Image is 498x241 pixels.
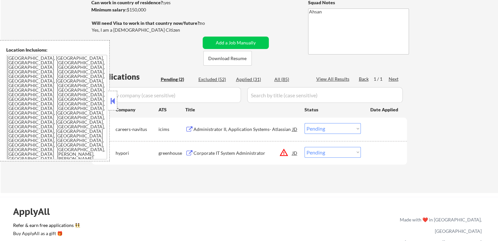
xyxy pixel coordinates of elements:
div: Location Inclusions: [6,47,107,53]
div: Buy ApplyAll as a gift 🎁 [13,231,79,236]
div: Excluded (52) [198,76,231,83]
a: Buy ApplyAll as a gift 🎁 [13,230,79,238]
div: JD [292,147,298,159]
div: View All Results [316,76,351,82]
strong: Will need Visa to work in that country now/future?: [92,20,201,26]
div: no [200,20,218,26]
input: Search by company (case sensitive) [94,87,241,103]
div: ApplyAll [13,206,57,217]
button: warning_amber [279,148,288,157]
strong: Minimum salary: [91,7,127,12]
div: Corporate IT System Administrator [194,150,292,156]
div: Company [116,106,158,113]
div: All (85) [274,76,307,83]
a: Refer & earn free applications 👯‍♀️ [13,223,263,230]
div: careers-navitus [116,126,158,133]
input: Search by title (case sensitive) [247,87,403,103]
div: $150,000 [91,7,200,13]
div: ATS [158,106,185,113]
div: Status [304,104,361,115]
div: Date Applied [370,106,399,113]
div: icims [158,126,185,133]
div: Administrator II, Application Systems- Atlassian [194,126,292,133]
div: Applications [94,73,158,81]
div: JD [292,123,298,135]
div: Applied (31) [236,76,269,83]
div: Pending (2) [161,76,194,83]
div: Back [359,76,369,82]
div: Next [389,76,399,82]
button: Download Resume [203,51,252,66]
div: Title [185,106,298,113]
div: greenhouse [158,150,185,156]
button: Add a Job Manually [203,37,269,49]
div: 1 / 1 [374,76,389,82]
div: Yes, I am a [DEMOGRAPHIC_DATA] Citizen [92,27,202,33]
div: hypori [116,150,158,156]
div: Made with ❤️ in [GEOGRAPHIC_DATA], [GEOGRAPHIC_DATA] [397,214,482,237]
